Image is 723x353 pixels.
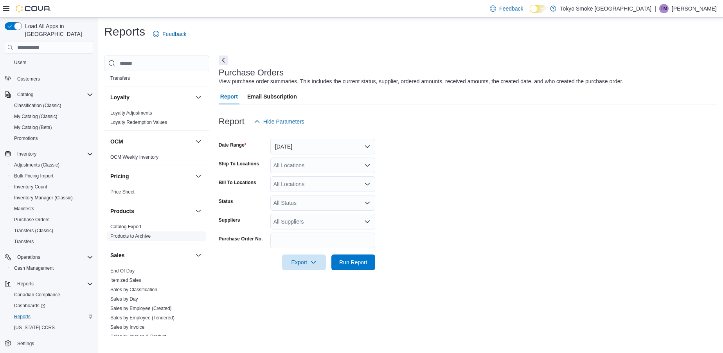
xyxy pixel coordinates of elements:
[11,123,93,132] span: My Catalog (Beta)
[8,181,96,192] button: Inventory Count
[14,253,93,262] span: Operations
[110,93,129,101] h3: Loyalty
[14,238,34,245] span: Transfers
[110,110,152,116] a: Loyalty Adjustments
[14,228,53,234] span: Transfers (Classic)
[2,278,96,289] button: Reports
[14,102,61,109] span: Classification (Classic)
[104,187,209,200] div: Pricing
[11,215,93,224] span: Purchase Orders
[14,279,37,288] button: Reports
[14,59,26,66] span: Users
[14,162,59,168] span: Adjustments (Classic)
[110,334,166,339] a: Sales by Invoice & Product
[659,4,669,13] div: Taylor Murphy
[11,312,93,321] span: Reports
[487,1,526,16] a: Feedback
[110,172,192,180] button: Pricing
[14,124,52,131] span: My Catalog (Beta)
[14,265,54,271] span: Cash Management
[11,171,93,181] span: Bulk Pricing Import
[8,311,96,322] button: Reports
[110,296,138,302] span: Sales by Day
[11,134,93,143] span: Promotions
[104,222,209,244] div: Products
[8,122,96,133] button: My Catalog (Beta)
[8,289,96,300] button: Canadian Compliance
[110,207,134,215] h3: Products
[11,301,49,310] a: Dashboards
[14,90,36,99] button: Catalog
[282,254,326,270] button: Export
[14,90,93,99] span: Catalog
[11,312,34,321] a: Reports
[110,315,174,321] span: Sales by Employee (Tendered)
[11,112,61,121] a: My Catalog (Classic)
[14,303,45,309] span: Dashboards
[247,89,297,104] span: Email Subscription
[530,5,546,13] input: Dark Mode
[8,111,96,122] button: My Catalog (Classic)
[11,134,41,143] a: Promotions
[110,268,135,274] span: End Of Day
[11,58,93,67] span: Users
[219,117,245,126] h3: Report
[11,263,93,273] span: Cash Management
[8,263,96,274] button: Cash Management
[2,73,96,84] button: Customers
[331,254,375,270] button: Run Report
[660,4,667,13] span: TM
[2,252,96,263] button: Operations
[11,237,93,246] span: Transfers
[150,26,189,42] a: Feedback
[219,142,246,148] label: Date Range
[110,251,192,259] button: Sales
[110,75,130,81] span: Transfers
[14,314,31,320] span: Reports
[672,4,717,13] p: [PERSON_NAME]
[287,254,321,270] span: Export
[104,108,209,130] div: Loyalty
[11,263,57,273] a: Cash Management
[14,74,43,84] a: Customers
[220,89,238,104] span: Report
[8,225,96,236] button: Transfers (Classic)
[11,301,93,310] span: Dashboards
[14,339,37,348] a: Settings
[17,281,34,287] span: Reports
[11,204,37,213] a: Manifests
[110,93,192,101] button: Loyalty
[110,333,166,340] span: Sales by Invoice & Product
[2,338,96,349] button: Settings
[219,68,284,77] h3: Purchase Orders
[14,149,93,159] span: Inventory
[14,113,58,120] span: My Catalog (Classic)
[110,172,129,180] h3: Pricing
[11,182,93,192] span: Inventory Count
[219,161,259,167] label: Ship To Locations
[17,91,33,98] span: Catalog
[11,160,63,170] a: Adjustments (Classic)
[270,139,375,154] button: [DATE]
[14,292,60,298] span: Canadian Compliance
[110,278,141,283] a: Itemized Sales
[11,193,93,202] span: Inventory Manager (Classic)
[17,254,40,260] span: Operations
[219,236,263,242] label: Purchase Order No.
[11,171,57,181] a: Bulk Pricing Import
[11,290,63,299] a: Canadian Compliance
[110,251,125,259] h3: Sales
[11,160,93,170] span: Adjustments (Classic)
[14,184,47,190] span: Inventory Count
[8,133,96,144] button: Promotions
[110,233,151,239] a: Products to Archive
[11,323,93,332] span: Washington CCRS
[11,101,93,110] span: Classification (Classic)
[194,206,203,216] button: Products
[11,226,93,235] span: Transfers (Classic)
[8,203,96,214] button: Manifests
[110,207,192,215] button: Products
